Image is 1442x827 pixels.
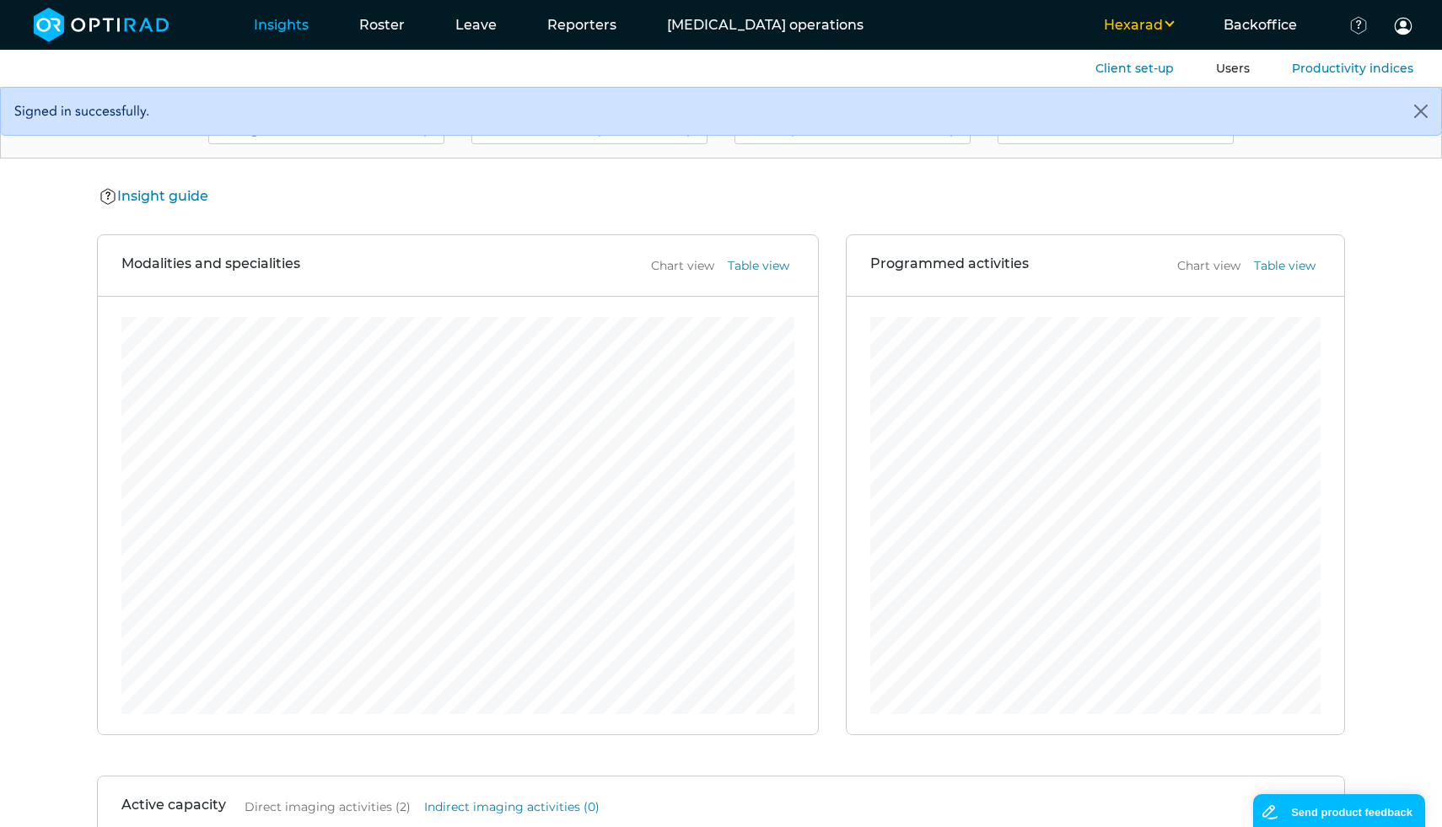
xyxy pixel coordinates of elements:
[239,797,416,817] button: Direct imaging activities (2)
[870,255,1029,276] h3: Programmed activities
[1079,15,1198,35] button: Hexarad
[419,797,605,817] button: Indirect imaging activities (0)
[1216,61,1250,76] a: Users
[97,185,213,207] button: Insight guide
[723,256,794,276] button: Table view
[121,797,226,817] h3: Active capacity
[1401,88,1441,135] button: Close
[646,256,719,276] button: Chart view
[121,255,300,276] h3: Modalities and specialities
[34,8,169,42] img: brand-opti-rad-logos-blue-and-white-d2f68631ba2948856bd03f2d395fb146ddc8fb01b4b6e9315ea85fa773367...
[1292,61,1413,76] a: Productivity indices
[1172,256,1246,276] button: Chart view
[1249,256,1321,276] button: Table view
[1095,61,1174,76] a: Client set-up
[100,187,117,207] img: Help Icon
